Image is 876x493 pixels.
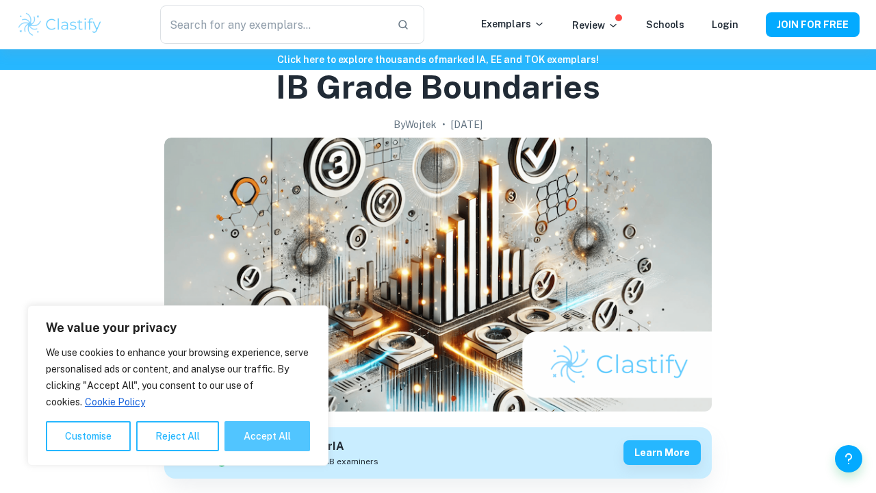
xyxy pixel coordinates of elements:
p: We value your privacy [46,320,310,336]
button: Reject All [136,421,219,451]
button: JOIN FOR FREE [766,12,860,37]
h2: [DATE] [451,117,482,132]
p: • [442,117,446,132]
button: Help and Feedback [835,445,862,472]
div: We value your privacy [27,305,328,466]
button: Learn more [623,440,701,465]
p: Review [572,18,619,33]
a: Get feedback on yourIAMarked only by official IB examinersLearn more [164,427,712,479]
button: Customise [46,421,131,451]
h2: By Wojtek [394,117,437,132]
a: Login [712,19,738,30]
h1: IB Grade Boundaries [276,65,600,109]
h6: Click here to explore thousands of marked IA, EE and TOK exemplars ! [3,52,873,67]
p: Exemplars [481,16,545,31]
img: Clastify logo [16,11,103,38]
a: Cookie Policy [84,396,146,408]
input: Search for any exemplars... [160,5,386,44]
p: We use cookies to enhance your browsing experience, serve personalised ads or content, and analys... [46,344,310,410]
img: IB Grade Boundaries cover image [164,138,712,412]
a: Schools [646,19,684,30]
button: Accept All [224,421,310,451]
